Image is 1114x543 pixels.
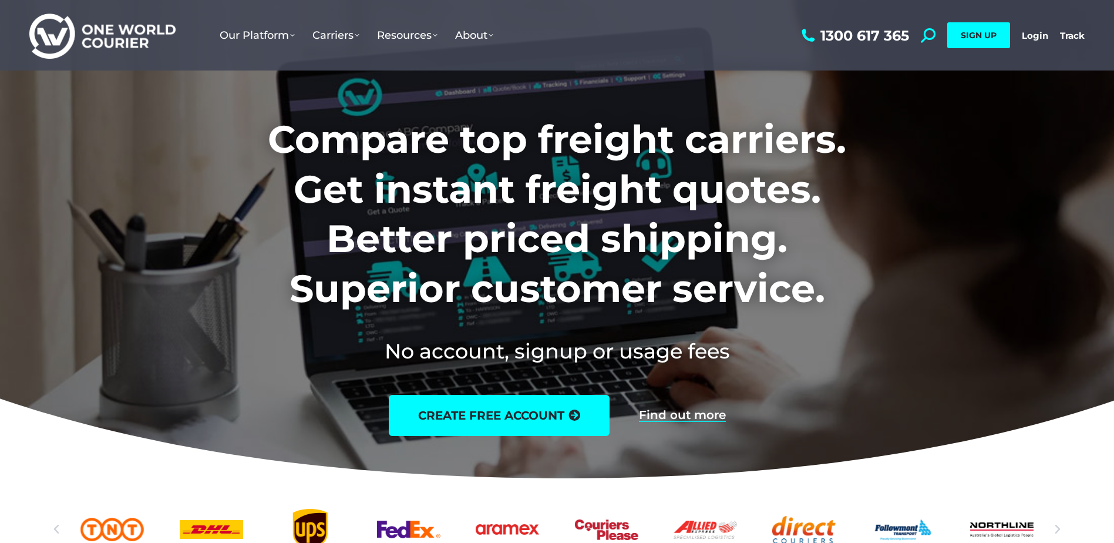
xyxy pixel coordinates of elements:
span: Our Platform [220,29,295,42]
a: 1300 617 365 [799,28,909,43]
span: SIGN UP [961,30,997,41]
h1: Compare top freight carriers. Get instant freight quotes. Better priced shipping. Superior custom... [190,115,924,313]
a: Resources [368,17,446,53]
a: Track [1060,30,1085,41]
a: Login [1022,30,1048,41]
a: Find out more [639,409,726,422]
a: About [446,17,502,53]
a: create free account [389,395,610,436]
a: SIGN UP [947,22,1010,48]
a: Our Platform [211,17,304,53]
a: Carriers [304,17,368,53]
span: About [455,29,493,42]
h2: No account, signup or usage fees [190,337,924,366]
span: Carriers [312,29,359,42]
span: Resources [377,29,437,42]
img: One World Courier [29,12,176,59]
